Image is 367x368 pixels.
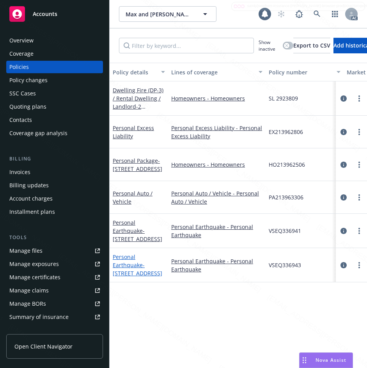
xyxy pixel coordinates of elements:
[6,298,103,310] a: Manage BORs
[113,253,162,277] a: Personal Earthquake
[355,261,364,270] a: more
[269,193,303,201] span: PA213963306
[299,352,353,368] button: Nova Assist
[9,127,67,139] div: Coverage gap analysis
[113,190,152,205] a: Personal Auto / Vehicle
[171,68,254,76] div: Lines of coverage
[339,160,348,169] a: circleInformation
[6,100,103,113] a: Quoting plans
[355,94,364,103] a: more
[9,34,34,47] div: Overview
[171,189,262,206] a: Personal Auto / Vehicle - Personal Auto / Vehicle
[6,284,103,297] a: Manage claims
[355,193,364,202] a: more
[6,74,103,86] a: Policy changes
[113,157,162,173] span: - [STREET_ADDRESS]
[119,38,254,53] input: Filter by keyword...
[6,271,103,283] a: Manage certificates
[119,6,216,22] button: Max and [PERSON_NAME]
[171,160,262,169] a: Homeowners - Homeowners
[9,192,53,205] div: Account charges
[168,63,266,81] button: Lines of coverage
[269,68,332,76] div: Policy number
[6,179,103,192] a: Billing updates
[327,6,343,22] a: Switch app
[6,34,103,47] a: Overview
[6,206,103,218] a: Installment plans
[113,219,162,243] a: Personal Earthquake
[355,226,364,236] a: more
[9,245,43,257] div: Manage files
[339,94,348,103] a: circleInformation
[9,87,36,100] div: SSC Cases
[339,261,348,270] a: circleInformation
[171,124,262,140] a: Personal Excess Liability - Personal Excess Liability
[113,261,162,277] span: - [STREET_ADDRESS]
[300,353,309,368] div: Drag to move
[269,261,301,269] span: VSEQ336943
[113,227,162,243] span: - [STREET_ADDRESS]
[9,74,48,86] div: Policy changes
[113,124,154,140] a: Personal Excess Liability
[339,127,348,137] a: circleInformation
[6,245,103,257] a: Manage files
[269,227,301,235] span: VSEQ336941
[9,298,46,310] div: Manage BORs
[269,160,305,169] span: HO213962506
[291,6,307,22] a: Report a Bug
[355,160,364,169] a: more
[293,42,330,49] span: Export to CSV
[6,234,103,241] div: Tools
[110,63,168,81] button: Policy details
[9,114,32,126] div: Contacts
[113,103,162,151] span: - 2 Locations at [STREET_ADDRESS][GEOGRAPHIC_DATA][STREET_ADDRESS]
[9,284,49,297] div: Manage claims
[9,179,49,192] div: Billing updates
[293,38,330,53] button: Export to CSV
[6,311,103,323] a: Summary of insurance
[6,166,103,178] a: Invoices
[171,223,262,239] a: Personal Earthquake - Personal Earthquake
[9,61,29,73] div: Policies
[171,257,262,273] a: Personal Earthquake - Personal Earthquake
[9,206,55,218] div: Installment plans
[126,10,193,18] span: Max and [PERSON_NAME]
[171,94,262,102] a: Homeowners - Homeowners
[355,127,364,137] a: more
[9,100,46,113] div: Quoting plans
[6,192,103,205] a: Account charges
[273,6,289,22] a: Start snowing
[339,193,348,202] a: circleInformation
[33,11,57,17] span: Accounts
[339,226,348,236] a: circleInformation
[6,127,103,139] a: Coverage gap analysis
[269,128,303,136] span: EX213962806
[9,48,34,60] div: Coverage
[269,94,298,102] span: SL 2923809
[14,342,73,350] span: Open Client Navigator
[259,39,280,52] span: Show inactive
[113,68,156,76] div: Policy details
[316,357,346,363] span: Nova Assist
[9,258,59,270] div: Manage exposures
[113,86,163,151] a: Dwelling Fire (DP-3) / Rental Dwelling / Landlord
[6,114,103,126] a: Contacts
[6,258,103,270] a: Manage exposures
[6,87,103,100] a: SSC Cases
[9,166,30,178] div: Invoices
[6,61,103,73] a: Policies
[266,63,344,81] button: Policy number
[309,6,325,22] a: Search
[9,311,69,323] div: Summary of insurance
[6,155,103,163] div: Billing
[6,48,103,60] a: Coverage
[6,3,103,25] a: Accounts
[9,271,60,283] div: Manage certificates
[113,157,162,173] a: Personal Package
